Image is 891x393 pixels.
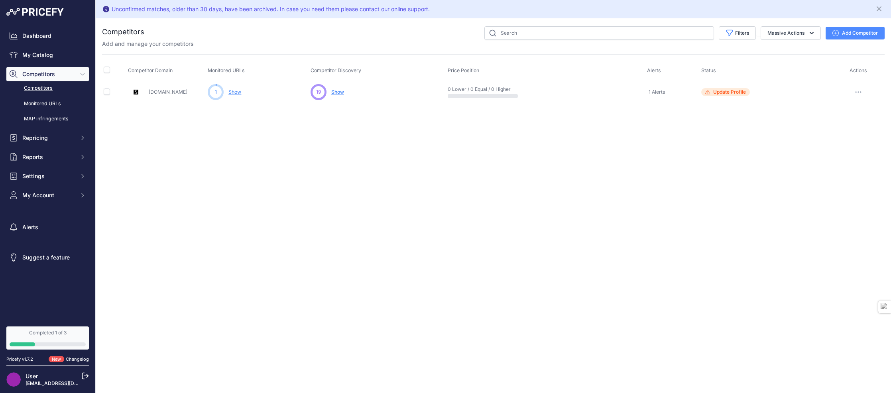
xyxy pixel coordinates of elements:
[128,67,173,73] span: Competitor Domain
[22,191,75,199] span: My Account
[6,67,89,81] button: Competitors
[6,220,89,234] a: Alerts
[484,26,714,40] input: Search
[701,88,830,96] a: Update Profile
[6,188,89,202] button: My Account
[713,89,746,95] span: Update Profile
[26,380,109,386] a: [EMAIL_ADDRESS][DOMAIN_NAME]
[10,330,86,336] div: Completed 1 of 3
[850,67,867,73] span: Actions
[875,3,885,13] button: Close
[6,131,89,145] button: Repricing
[331,89,344,95] span: Show
[701,67,716,73] span: Status
[228,89,241,95] a: Show
[102,40,193,48] p: Add and manage your competitors
[6,169,89,183] button: Settings
[647,88,665,96] a: 1 Alerts
[6,326,89,350] a: Completed 1 of 3
[66,356,89,362] a: Changelog
[22,153,75,161] span: Reports
[208,67,245,73] span: Monitored URLs
[22,134,75,142] span: Repricing
[316,88,321,96] span: 19
[6,29,89,317] nav: Sidebar
[6,150,89,164] button: Reports
[215,88,217,96] span: 1
[6,81,89,95] a: Competitors
[49,356,64,363] span: New
[647,67,661,73] span: Alerts
[6,250,89,265] a: Suggest a feature
[448,67,479,73] span: Price Position
[102,26,144,37] h2: Competitors
[719,26,756,40] button: Filters
[6,48,89,62] a: My Catalog
[149,89,187,95] a: [DOMAIN_NAME]
[112,5,430,13] div: Unconfirmed matches, older than 30 days, have been archived. In case you need them please contact...
[6,112,89,126] a: MAP infringements
[22,172,75,180] span: Settings
[6,97,89,111] a: Monitored URLs
[649,89,665,95] span: 1 Alerts
[826,27,885,39] button: Add Competitor
[6,356,33,363] div: Pricefy v1.7.2
[26,373,38,379] a: User
[6,8,64,16] img: Pricefy Logo
[761,26,821,40] button: Massive Actions
[448,86,499,92] p: 0 Lower / 0 Equal / 0 Higher
[6,29,89,43] a: Dashboard
[22,70,75,78] span: Competitors
[311,67,361,73] span: Competitor Discovery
